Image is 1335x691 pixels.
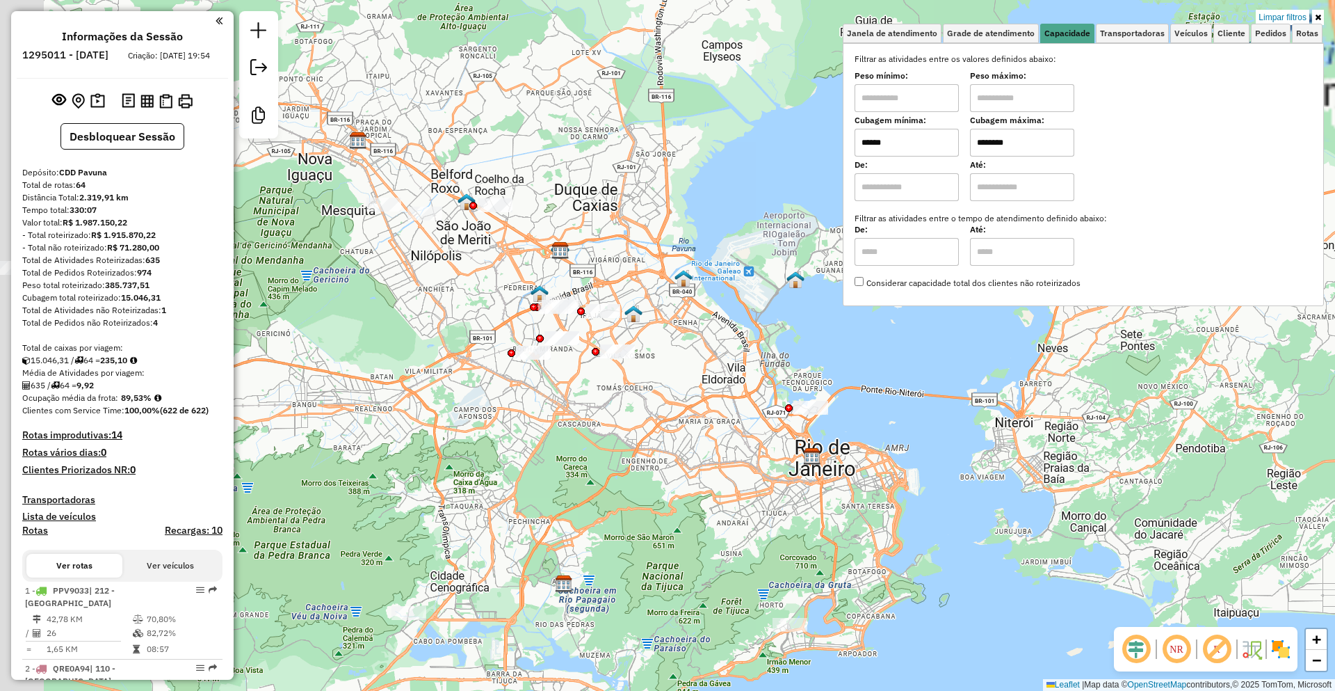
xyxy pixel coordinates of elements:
em: Opções [196,586,204,594]
label: De: [855,159,959,171]
div: Map data © contributors,© 2025 TomTom, Microsoft [1043,679,1335,691]
div: 635 / 64 = [22,379,222,392]
button: Imprimir Rotas [175,91,195,111]
strong: 0 [130,463,136,476]
label: Cubagem mínima: [855,114,959,127]
button: Painel de Sugestão [88,90,108,112]
label: Peso máximo: [970,70,1074,82]
strong: 89,53% [121,392,152,403]
span: Rotas [1296,29,1318,38]
a: Nova sessão e pesquisa [245,17,273,48]
img: CDD Nova Iguaçu [349,132,367,150]
div: - Total roteirizado: [22,229,222,241]
img: PA - Baixada [458,193,476,211]
img: 505 UDC Light HUB Penha [674,269,693,287]
span: Transportadoras [1100,29,1165,38]
td: = [25,642,32,656]
h4: Rotas vários dias: [22,447,222,459]
div: Total de Atividades Roteirizadas: [22,254,222,267]
label: Filtrar as atividades entre os valores definidos abaixo: [846,53,1320,65]
img: 506 UDC Light MVT Pavuna [551,241,569,260]
i: Distância Total [33,615,41,624]
strong: R$ 1.987.150,22 [63,217,127,228]
span: Capacidade [1044,29,1090,38]
td: / [25,626,32,640]
div: Total de caixas por viagem: [22,342,222,354]
a: Leaflet [1046,680,1080,690]
label: Considerar capacidade total dos clientes não roteirizados [855,277,1081,289]
span: QRE0A94 [53,663,90,674]
img: PA - Quintungo [624,305,642,323]
a: Rotas [22,525,48,537]
td: 08:57 [146,642,216,656]
img: PA - Ilha [786,271,804,289]
div: Total de Pedidos não Roteirizados: [22,317,222,329]
label: De: [855,223,959,236]
i: % de utilização da cubagem [133,629,143,637]
i: Total de Atividades [22,381,31,390]
strong: 974 [137,267,152,278]
button: Centralizar mapa no depósito ou ponto de apoio [69,90,88,112]
span: Janela de atendimento [847,29,937,38]
div: Total de rotas: [22,179,222,191]
h4: Rotas improdutivas: [22,429,222,441]
i: Cubagem total roteirizado [22,356,31,365]
span: | [1082,680,1084,690]
div: Total de Atividades não Roteirizadas: [22,304,222,317]
button: Ver rotas [26,554,122,578]
img: Exibir/Ocultar setores [1270,638,1292,660]
label: Filtrar as atividades entre o tempo de atendimento definido abaixo: [846,212,1320,225]
strong: 0 [101,446,106,459]
h4: Clientes Priorizados NR: [22,464,222,476]
img: PA - Acari [531,285,549,303]
div: 15.046,31 / 64 = [22,354,222,367]
button: Logs desbloquear sessão [119,90,138,112]
span: Clientes com Service Time: [22,405,124,415]
a: Exportar sessão [245,54,273,85]
span: PPV9033 [53,585,89,596]
a: Clique aqui para minimizar o painel [216,13,222,29]
strong: 14 [111,429,122,441]
span: + [1312,630,1321,648]
div: Atividade não roteirizada - DANYELLE DEBORA DIAS [544,331,579,345]
i: % de utilização do peso [133,615,143,624]
label: Cubagem máxima: [970,114,1074,127]
label: Até: [970,223,1074,236]
a: Limpar filtros [1256,10,1309,25]
i: Tempo total em rota [133,645,140,653]
div: Valor total: [22,216,222,229]
div: Depósito: [22,166,222,179]
div: Distância Total: [22,191,222,204]
span: Ocultar NR [1160,633,1193,666]
span: Grade de atendimento [947,29,1035,38]
span: Ocupação média da frota: [22,392,118,403]
h4: Transportadoras [22,494,222,506]
strong: 9,92 [76,380,94,390]
h4: Recargas: 10 [165,525,222,537]
strong: R$ 1.915.870,22 [91,230,156,240]
div: Total de Pedidos Roteirizados: [22,267,222,279]
div: Média de Atividades por viagem: [22,367,222,379]
a: Zoom out [1306,650,1327,671]
span: Cliente [1217,29,1245,38]
strong: 64 [76,180,86,190]
div: Criação: [DATE] 19:54 [122,49,216,62]
strong: (622 de 622) [160,405,209,415]
h6: 1295011 - [DATE] [22,49,108,61]
span: 2 - [25,663,115,686]
a: Criar modelo [245,102,273,133]
img: Fluxo de ruas [1240,638,1263,660]
label: Peso mínimo: [855,70,959,82]
strong: 385.737,51 [105,280,149,290]
em: Rota exportada [209,586,217,594]
img: CDD Jacarepaguá [555,575,573,593]
td: 26 [46,626,132,640]
div: Tempo total: [22,204,222,216]
strong: 330:07 [70,205,97,215]
div: Cubagem total roteirizado: [22,292,222,304]
td: 82,72% [146,626,216,640]
i: Total de rotas [74,356,83,365]
strong: 15.046,31 [121,292,161,303]
em: Opções [196,664,204,672]
img: CDD Pavuna [551,241,569,260]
